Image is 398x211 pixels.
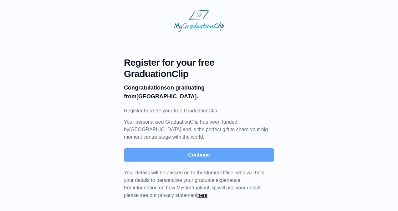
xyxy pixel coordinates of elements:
[124,170,264,183] span: Your details will be passed on to the , who will hold your details to personalise your graduate e...
[124,85,167,91] b: Congratulations
[204,170,233,175] span: Alumni Office
[124,148,274,162] button: Continue
[124,170,264,198] span: For information on how MyGraduationClip will use your details please see our privacy statement .
[197,193,207,198] a: here
[174,10,224,32] img: MyGraduationClip
[124,107,274,115] p: Register here for your free GraduationClip
[124,57,274,68] span: Register for your free
[124,68,274,80] span: GraduationClip
[124,83,274,101] p: on graduating from [GEOGRAPHIC_DATA].
[124,118,274,141] p: Your personalised GraduationClip has been funded by [GEOGRAPHIC_DATA] and is the perfect gift to ...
